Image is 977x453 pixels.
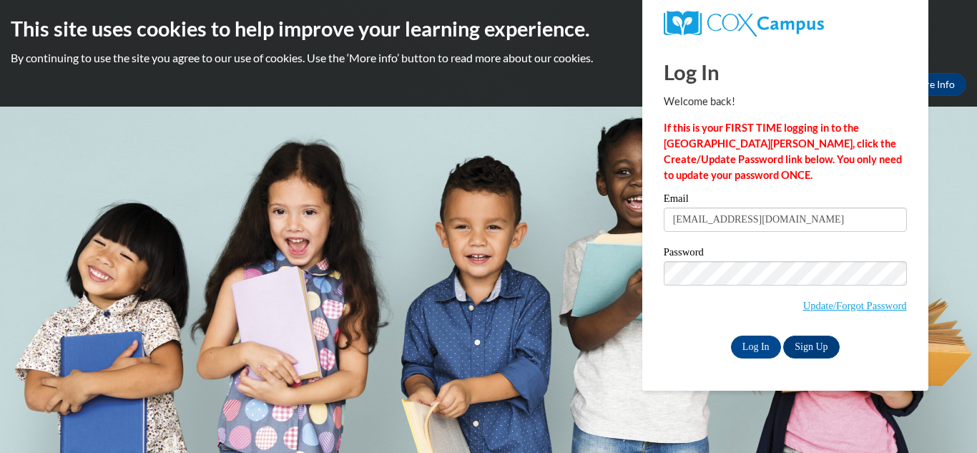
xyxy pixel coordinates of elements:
a: COX Campus [664,11,907,36]
img: COX Campus [664,11,824,36]
label: Email [664,193,907,208]
strong: If this is your FIRST TIME logging in to the [GEOGRAPHIC_DATA][PERSON_NAME], click the Create/Upd... [664,122,902,181]
p: Welcome back! [664,94,907,109]
a: More Info [899,73,966,96]
p: By continuing to use the site you agree to our use of cookies. Use the ‘More info’ button to read... [11,50,966,66]
input: Log In [731,336,781,359]
label: Password [664,247,907,261]
h1: Log In [664,57,907,87]
h2: This site uses cookies to help improve your learning experience. [11,14,966,43]
a: Sign Up [783,336,839,359]
a: Update/Forgot Password [803,300,907,311]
